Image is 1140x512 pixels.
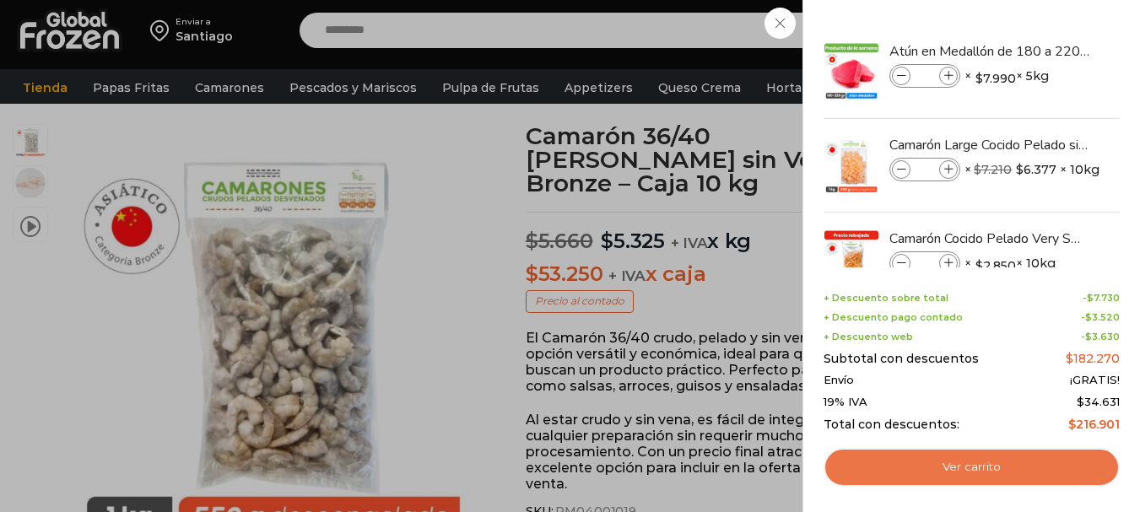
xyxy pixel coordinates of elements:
[824,396,867,409] span: 19% IVA
[824,312,963,323] span: + Descuento pago contado
[1077,395,1084,408] span: $
[1085,331,1092,342] span: $
[974,162,1012,177] bdi: 7.210
[912,254,937,272] input: Product quantity
[1066,351,1073,366] span: $
[964,64,1049,88] span: × × 5kg
[964,251,1056,275] span: × × 10kg
[1083,293,1120,304] span: -
[975,257,983,274] span: $
[1068,417,1120,432] bdi: 216.901
[824,352,979,366] span: Subtotal con descuentos
[974,162,981,177] span: $
[975,70,1016,87] bdi: 7.990
[824,331,913,342] span: + Descuento web
[1068,417,1076,432] span: $
[1085,311,1092,323] span: $
[824,418,959,432] span: Total con descuentos:
[1016,161,1024,178] span: $
[1070,374,1120,387] span: ¡GRATIS!
[975,70,983,87] span: $
[1081,331,1120,342] span: -
[1087,292,1094,304] span: $
[1081,312,1120,323] span: -
[1087,292,1120,304] bdi: 7.730
[824,448,1120,487] a: Ver carrito
[1085,331,1120,342] bdi: 3.630
[889,136,1090,154] a: Camarón Large Cocido Pelado sin Vena - Bronze - Caja 10 kg
[1066,351,1120,366] bdi: 182.270
[912,67,937,85] input: Product quantity
[964,158,1099,181] span: × × 10kg
[824,293,948,304] span: + Descuento sobre total
[889,42,1090,61] a: Atún en Medallón de 180 a 220 g- Caja 5 kg
[1077,395,1120,408] span: 34.631
[1016,161,1056,178] bdi: 6.377
[889,229,1090,248] a: Camarón Cocido Pelado Very Small - Bronze - Caja 10 kg
[1085,311,1120,323] bdi: 3.520
[824,374,854,387] span: Envío
[975,257,1016,274] bdi: 2.850
[912,160,937,179] input: Product quantity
